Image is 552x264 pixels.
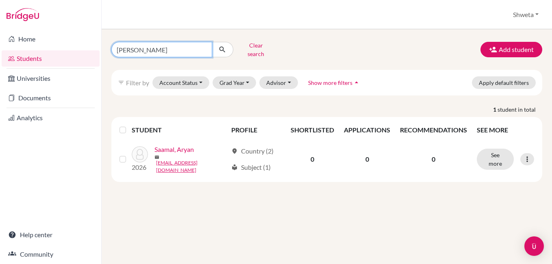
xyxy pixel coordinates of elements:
strong: 1 [493,105,498,114]
button: Shweta [509,7,542,22]
i: filter_list [118,79,124,86]
span: location_on [231,148,238,154]
span: Filter by [126,79,149,87]
div: Open Intercom Messenger [524,236,544,256]
input: Find student by name... [111,42,212,57]
th: SEE MORE [472,120,539,140]
div: Country (2) [231,146,274,156]
button: Grad Year [213,76,256,89]
button: Show more filtersarrow_drop_up [301,76,367,89]
th: APPLICATIONS [339,120,395,140]
a: Help center [2,227,100,243]
a: Documents [2,90,100,106]
button: See more [477,149,514,170]
td: 0 [339,140,395,179]
button: Clear search [233,39,278,60]
th: PROFILE [226,120,286,140]
span: student in total [498,105,542,114]
a: Universities [2,70,100,87]
img: Bridge-U [7,8,39,21]
div: Subject (1) [231,162,271,172]
img: Saamal, Aryan [132,146,148,162]
span: mail [154,155,159,160]
td: 0 [286,140,339,179]
button: Apply default filters [472,76,536,89]
a: Community [2,246,100,262]
a: Analytics [2,110,100,126]
span: Show more filters [308,79,352,86]
a: Home [2,31,100,47]
i: arrow_drop_up [352,78,361,87]
a: [EMAIL_ADDRESS][DOMAIN_NAME] [156,159,228,174]
th: SHORTLISTED [286,120,339,140]
a: Saamal, Aryan [154,145,194,154]
button: Account Status [152,76,209,89]
p: 2026 [132,162,148,172]
th: STUDENT [132,120,227,140]
p: 0 [400,154,467,164]
span: local_library [231,164,238,171]
button: Advisor [259,76,298,89]
th: RECOMMENDATIONS [395,120,472,140]
button: Add student [480,42,542,57]
a: Students [2,50,100,67]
